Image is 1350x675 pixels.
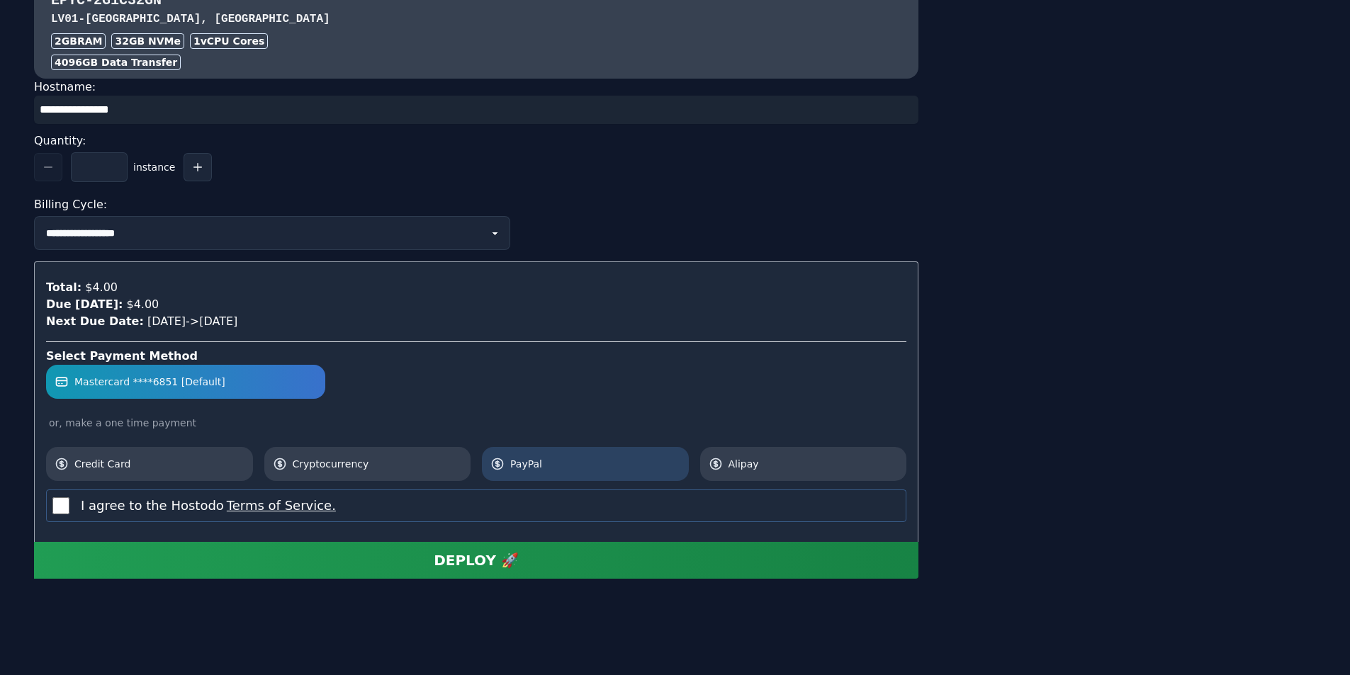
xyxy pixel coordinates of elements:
div: $4.00 [81,279,118,296]
div: Next Due Date: [46,313,144,330]
span: PayPal [510,457,680,471]
div: 4096 GB Data Transfer [51,55,181,70]
a: Terms of Service. [224,498,336,513]
div: or, make a one time payment [46,416,906,430]
span: Credit Card [74,457,244,471]
div: [DATE] -> [DATE] [46,313,906,330]
div: Total: [46,279,81,296]
div: 2GB RAM [51,33,106,49]
div: Due [DATE]: [46,296,123,313]
span: Alipay [729,457,899,471]
button: DEPLOY 🚀 [34,542,918,579]
div: 32 GB NVMe [111,33,184,49]
div: Hostname: [34,79,918,124]
span: Mastercard ****6851 [Default] [74,375,225,389]
div: Quantity: [34,130,918,152]
span: Cryptocurrency [293,457,463,471]
div: $4.00 [123,296,159,313]
div: DEPLOY 🚀 [434,550,519,570]
div: 1 vCPU Cores [190,33,268,49]
span: instance [133,160,175,174]
div: Select Payment Method [46,348,906,365]
div: Billing Cycle: [34,193,918,216]
button: I agree to the Hostodo [224,496,336,516]
label: I agree to the Hostodo [81,496,336,516]
h3: LV01 - [GEOGRAPHIC_DATA], [GEOGRAPHIC_DATA] [51,11,901,28]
